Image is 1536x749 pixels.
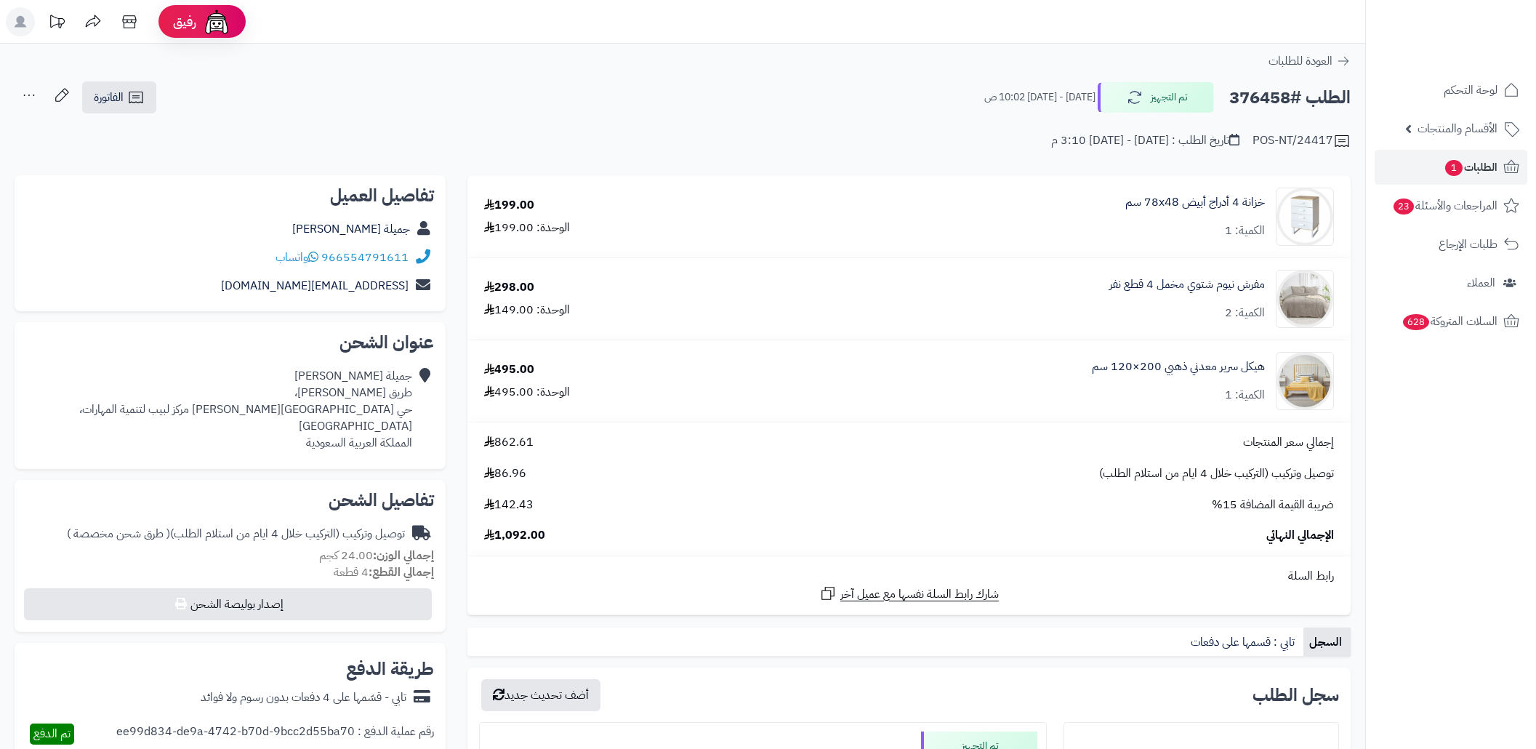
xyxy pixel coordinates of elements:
span: 862.61 [484,434,534,451]
div: الكمية: 2 [1225,305,1265,321]
a: خزانة 4 أدراج أبيض 78x48 سم [1125,194,1265,211]
span: لوحة التحكم [1444,80,1497,100]
div: تاريخ الطلب : [DATE] - [DATE] 3:10 م [1051,132,1239,149]
button: تم التجهيز [1098,82,1214,113]
button: أضف تحديث جديد [481,679,600,711]
a: تابي : قسمها على دفعات [1185,628,1303,657]
button: إصدار بوليصة الشحن [24,588,432,620]
span: 142.43 [484,497,534,513]
h2: عنوان الشحن [26,334,434,351]
span: ضريبة القيمة المضافة 15% [1212,497,1334,513]
div: الكمية: 1 [1225,223,1265,239]
small: 4 قطعة [334,564,434,581]
div: الوحدة: 149.00 [484,302,570,319]
div: تابي - قسّمها على 4 دفعات بدون رسوم ولا فوائد [201,689,406,706]
small: 24.00 كجم [319,547,434,564]
strong: إجمالي الوزن: [373,547,434,564]
a: العودة للطلبات [1268,52,1351,70]
a: السجل [1303,628,1351,657]
h2: تفاصيل الشحن [26,492,434,509]
div: جميلة [PERSON_NAME] طريق [PERSON_NAME]، حي [GEOGRAPHIC_DATA][PERSON_NAME] مركز لبيب لتنمية المهار... [26,368,412,451]
a: [EMAIL_ADDRESS][DOMAIN_NAME] [221,277,409,295]
span: 23 [1394,199,1414,215]
img: ai-face.png [202,7,231,36]
span: الأقسام والمنتجات [1418,119,1497,139]
span: ( طرق شحن مخصصة ) [67,525,170,542]
span: المراجعات والأسئلة [1392,196,1497,216]
h2: تفاصيل العميل [26,187,434,204]
span: الطلبات [1444,157,1497,177]
span: السلات المتروكة [1402,311,1497,332]
div: الوحدة: 495.00 [484,384,570,401]
a: السلات المتروكة628 [1375,304,1527,339]
div: الوحدة: 199.00 [484,220,570,236]
a: المراجعات والأسئلة23 [1375,188,1527,223]
a: لوحة التحكم [1375,73,1527,108]
h2: الطلب #376458 [1229,83,1351,113]
a: الفاتورة [82,81,156,113]
span: رفيق [173,13,196,31]
span: 1,092.00 [484,527,545,544]
strong: إجمالي القطع: [369,564,434,581]
span: طلبات الإرجاع [1439,234,1497,255]
small: [DATE] - [DATE] 10:02 ص [984,90,1095,105]
span: العملاء [1467,273,1495,293]
span: تم الدفع [33,725,71,742]
span: الفاتورة [94,89,124,106]
a: العملاء [1375,265,1527,300]
div: 298.00 [484,279,534,296]
a: جميلة [PERSON_NAME] [292,220,410,238]
span: 1 [1445,160,1463,176]
div: 199.00 [484,197,534,214]
a: الطلبات1 [1375,150,1527,185]
span: إجمالي سعر المنتجات [1243,434,1334,451]
span: 86.96 [484,465,526,482]
span: توصيل وتركيب (التركيب خلال 4 ايام من استلام الطلب) [1099,465,1334,482]
div: رابط السلة [473,568,1345,585]
span: العودة للطلبات [1268,52,1332,70]
div: الكمية: 1 [1225,387,1265,404]
img: 1754547946-010101020005-90x90.jpg [1276,352,1333,410]
a: واتساب [276,249,318,266]
span: 628 [1403,314,1429,330]
a: هيكل سرير معدني ذهبي 200×120 سم [1092,359,1265,375]
a: تحديثات المنصة [39,7,75,40]
span: شارك رابط السلة نفسها مع عميل آخر [840,586,999,603]
div: توصيل وتركيب (التركيب خلال 4 ايام من استلام الطلب) [67,526,405,542]
div: 495.00 [484,361,534,378]
img: 1734448606-110201020120-90x90.jpg [1276,270,1333,328]
div: رقم عملية الدفع : ee99d834-de9a-4742-b70d-9bcc2d55ba70 [116,724,434,745]
h2: طريقة الدفع [346,660,434,678]
a: 966554791611 [321,249,409,266]
div: POS-NT/24417 [1252,132,1351,150]
a: شارك رابط السلة نفسها مع عميل آخر [819,585,999,603]
span: الإجمالي النهائي [1266,527,1334,544]
h3: سجل الطلب [1252,686,1339,704]
a: مفرش نيوم شتوي مخمل 4 قطع نفر [1109,276,1265,293]
a: طلبات الإرجاع [1375,227,1527,262]
img: 1722524960-110115010018-90x90.jpg [1276,188,1333,246]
